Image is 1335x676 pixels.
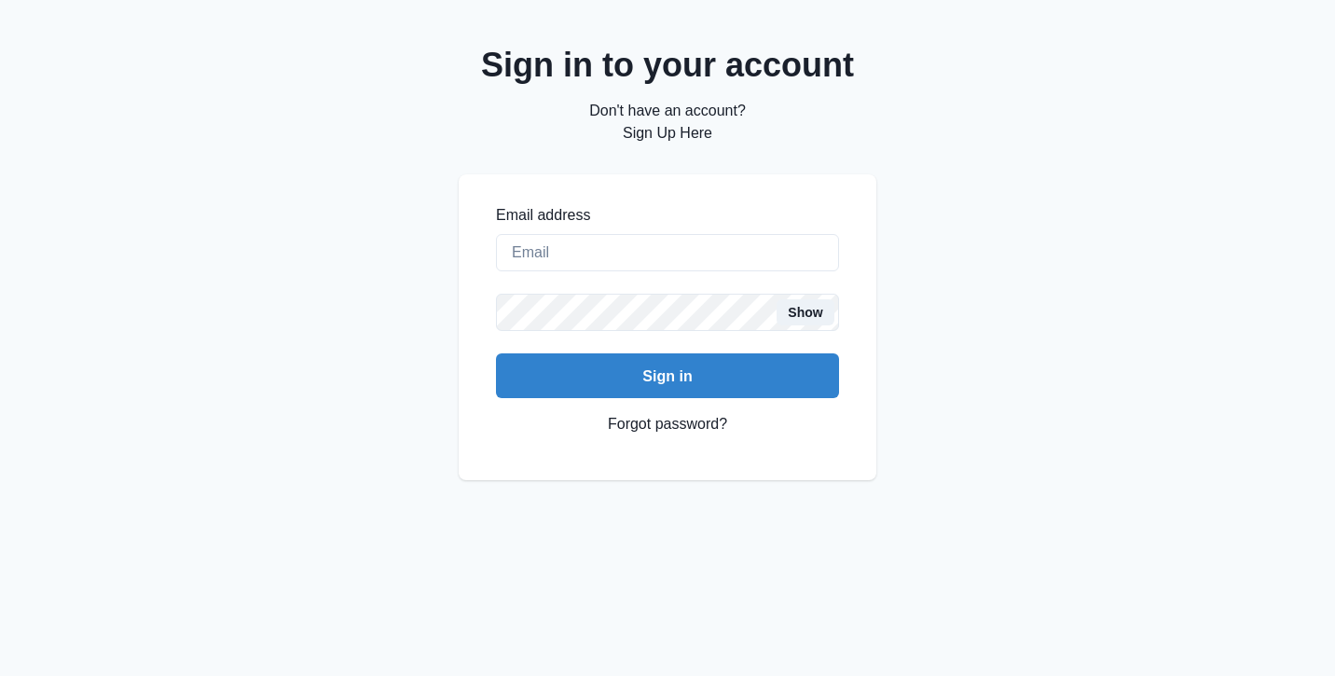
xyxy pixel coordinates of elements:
button: Sign in [496,353,839,398]
span: Don't have an account? [589,103,746,118]
input: Email [496,234,839,271]
label: Email address [496,204,828,227]
h2: Sign in to your account [459,45,876,85]
a: Sign Up Here [623,125,712,141]
a: Forgot password? [608,398,727,450]
button: Show [777,299,833,325]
